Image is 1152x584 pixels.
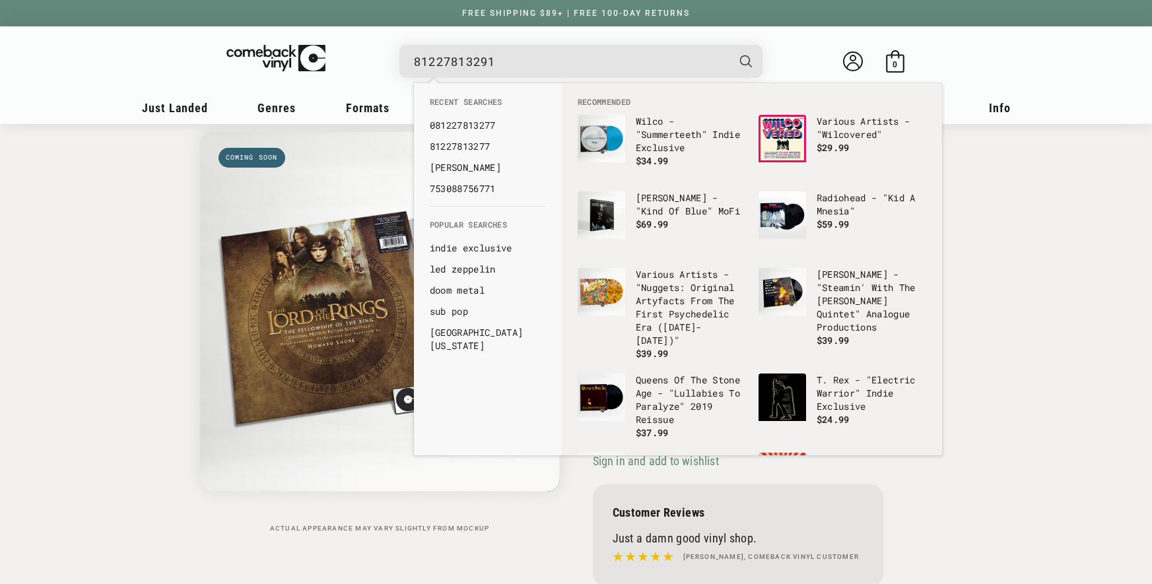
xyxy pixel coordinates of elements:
[423,238,553,259] li: default_suggestions: indie exclusive
[423,219,553,238] li: Popular Searches
[571,96,933,108] li: Recommended
[636,426,669,439] span: $37.99
[759,115,806,162] img: Various Artists - "Wilcovered"
[817,191,926,218] p: Radiohead - "Kid A Mnesia"
[430,305,546,318] a: sub pop
[817,218,850,230] span: $59.99
[423,178,553,199] li: recent_searches: 753088756771
[423,96,553,115] li: Recent Searches
[200,525,560,533] p: Actual appearance may vary slightly from mockup
[752,367,933,443] li: default_products: T. Rex - "Electric Warrior" Indie Exclusive
[430,161,546,174] a: [PERSON_NAME]
[423,259,553,280] li: default_suggestions: led zeppelin
[430,242,546,255] a: indie exclusive
[257,101,296,115] span: Genres
[817,141,850,154] span: $29.99
[636,373,745,426] p: Queens Of The Stone Age - "Lullabies To Paralyze" 2019 Reissue
[414,83,562,206] div: Recent Searches
[346,101,390,115] span: Formats
[817,453,926,479] p: Incubus - "Light Grenades" Regular
[414,48,727,75] input: When autocomplete results are available use up and down arrows to review and enter to select
[578,115,745,178] a: Wilco - "Summerteeth" Indie Exclusive Wilco - "Summerteeth" Indie Exclusive $34.99
[423,157,553,178] li: recent_searches: jack johnson
[430,140,546,153] a: 81227813277
[423,280,553,301] li: default_suggestions: doom metal
[636,191,745,218] p: [PERSON_NAME] - "Kind Of Blue" MoFi
[636,268,745,347] p: Various Artists - "Nuggets: Original Artyfacts From The First Psychedelic Era ([DATE]-[DATE])"
[430,119,546,132] a: 081227813277
[817,413,850,426] span: $24.99
[683,552,860,562] h4: [PERSON_NAME], Comeback Vinyl customer
[759,115,926,178] a: Various Artists - "Wilcovered" Various Artists - "Wilcovered" $29.99
[817,373,926,413] p: T. Rex - "Electric Warrior" Indie Exclusive
[430,326,546,352] a: [GEOGRAPHIC_DATA][US_STATE]
[636,453,745,466] p: The Beatles - "1"
[423,322,553,356] li: default_suggestions: hotel california
[562,83,942,455] div: Recommended
[571,185,752,261] li: default_products: Miles Davis - "Kind Of Blue" MoFi
[759,373,926,437] a: T. Rex - "Electric Warrior" Indie Exclusive T. Rex - "Electric Warrior" Indie Exclusive $24.99
[636,115,745,154] p: Wilco - "Summerteeth" Indie Exclusive
[430,182,546,195] a: 753088756771
[571,446,752,523] li: default_products: The Beatles - "1"
[449,9,703,18] a: FREE SHIPPING $89+ | FREE 100-DAY RETURNS
[613,548,673,566] img: star5.svg
[578,453,625,500] img: The Beatles - "1"
[636,218,669,230] span: $69.99
[593,454,719,468] span: Sign in and add to wishlist
[759,268,806,315] img: Miles Davis - "Steamin' With The Miles Davis Quintet" Analogue Productions
[752,185,933,261] li: default_products: Radiohead - "Kid A Mnesia"
[613,505,864,519] p: Customer Reviews
[578,191,745,255] a: Miles Davis - "Kind Of Blue" MoFi [PERSON_NAME] - "Kind Of Blue" MoFi $69.99
[759,373,806,421] img: T. Rex - "Electric Warrior" Indie Exclusive
[759,191,806,239] img: Radiohead - "Kid A Mnesia"
[578,373,625,421] img: Queens Of The Stone Age - "Lullabies To Paralyze" 2019 Reissue
[571,367,752,446] li: default_products: Queens Of The Stone Age - "Lullabies To Paralyze" 2019 Reissue
[759,453,806,500] img: Incubus - "Light Grenades" Regular
[752,261,933,354] li: default_products: Miles Davis - "Steamin' With The Miles Davis Quintet" Analogue Productions
[430,284,546,297] a: doom metal
[142,101,208,115] span: Just Landed
[578,453,745,516] a: The Beatles - "1" The Beatles - "1"
[759,268,926,347] a: Miles Davis - "Steamin' With The Miles Davis Quintet" Analogue Productions [PERSON_NAME] - "Steam...
[752,446,933,523] li: default_products: Incubus - "Light Grenades" Regular
[423,136,553,157] li: recent_searches: 81227813277
[414,206,562,363] div: Popular Searches
[752,108,933,185] li: default_products: Various Artists - "Wilcovered"
[817,115,926,141] p: Various Artists - "Wilcovered"
[423,301,553,322] li: default_suggestions: sub pop
[578,115,625,162] img: Wilco - "Summerteeth" Indie Exclusive
[578,268,625,315] img: Various Artists - "Nuggets: Original Artyfacts From The First Psychedelic Era (1965-1968)"
[817,268,926,334] p: [PERSON_NAME] - "Steamin' With The [PERSON_NAME] Quintet" Analogue Productions
[578,373,745,439] a: Queens Of The Stone Age - "Lullabies To Paralyze" 2019 Reissue Queens Of The Stone Age - "Lullabi...
[636,347,669,360] span: $39.99
[219,148,285,168] span: Coming soon
[200,132,560,533] media-gallery: Gallery Viewer
[759,453,926,516] a: Incubus - "Light Grenades" Regular Incubus - "Light Grenades" Regular
[423,115,553,136] li: recent_searches: 081227813277
[817,334,850,346] span: $39.99
[989,101,1011,115] span: Info
[593,453,723,469] button: Sign in and add to wishlist
[728,45,764,78] button: Search
[399,45,762,78] div: Search
[571,108,752,185] li: default_products: Wilco - "Summerteeth" Indie Exclusive
[636,154,669,167] span: $34.99
[578,268,745,360] a: Various Artists - "Nuggets: Original Artyfacts From The First Psychedelic Era (1965-1968)" Variou...
[571,261,752,367] li: default_products: Various Artists - "Nuggets: Original Artyfacts From The First Psychedelic Era (...
[613,531,864,545] p: Just a damn good vinyl shop.
[578,191,625,239] img: Miles Davis - "Kind Of Blue" MoFi
[430,263,546,276] a: led zeppelin
[893,59,897,69] span: 0
[759,191,926,255] a: Radiohead - "Kid A Mnesia" Radiohead - "Kid A Mnesia" $59.99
